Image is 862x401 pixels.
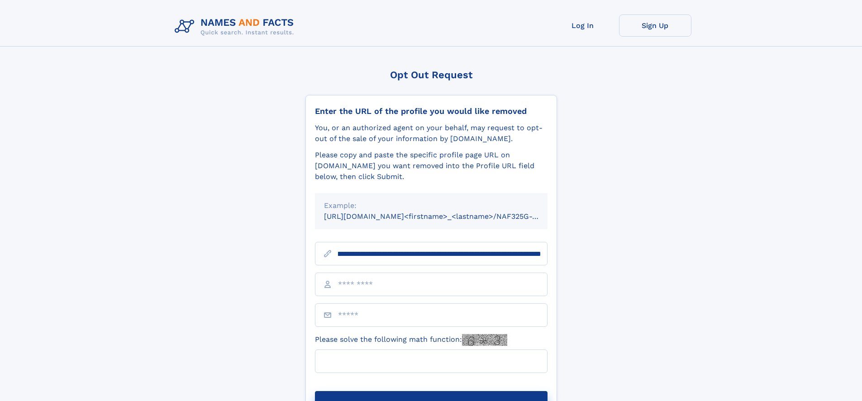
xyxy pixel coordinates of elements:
[547,14,619,37] a: Log In
[324,200,538,211] div: Example:
[171,14,301,39] img: Logo Names and Facts
[315,150,548,182] div: Please copy and paste the specific profile page URL on [DOMAIN_NAME] you want removed into the Pr...
[315,123,548,144] div: You, or an authorized agent on your behalf, may request to opt-out of the sale of your informatio...
[324,212,565,221] small: [URL][DOMAIN_NAME]<firstname>_<lastname>/NAF325G-xxxxxxxx
[305,69,557,80] div: Opt Out Request
[619,14,691,37] a: Sign Up
[315,334,507,346] label: Please solve the following math function:
[315,106,548,116] div: Enter the URL of the profile you would like removed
